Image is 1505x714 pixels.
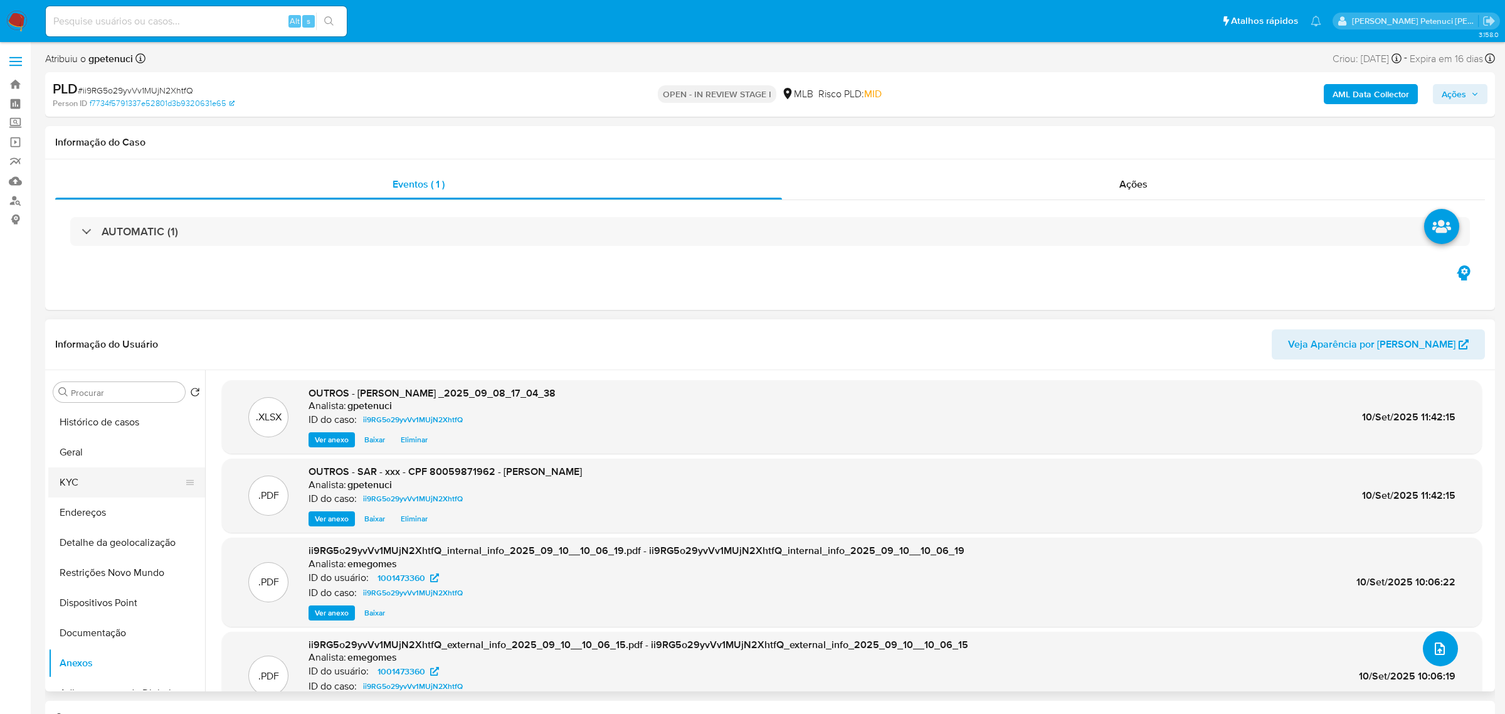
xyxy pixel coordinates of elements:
p: ID do caso: [309,493,357,505]
button: Restrições Novo Mundo [48,558,205,588]
p: ID do caso: [309,680,357,693]
span: ii9RG5o29yvVv1MUjN2XhtfQ [363,412,463,427]
button: Dispositivos Point [48,588,205,618]
button: Ações [1433,84,1487,104]
button: Baixar [358,605,391,621]
span: ii9RG5o29yvVv1MUjN2XhtfQ [363,585,463,600]
button: AML Data Collector [1324,84,1418,104]
h6: gpetenuci [347,479,392,491]
span: Ver anexo [315,434,349,446]
b: gpetenuci [86,51,133,66]
button: Ver anexo [309,511,355,526]
p: .XLSX [256,410,282,424]
b: AML Data Collector [1333,84,1409,104]
p: Analista: [309,400,346,412]
input: Procurar [71,387,180,398]
p: giovanna.petenuci@mercadolivre.com [1352,15,1479,27]
span: Risco PLD: [818,87,882,101]
span: 10/Set/2025 10:06:19 [1359,669,1455,683]
input: Pesquise usuários ou casos... [46,13,347,29]
button: Baixar [358,432,391,447]
p: .PDF [258,575,279,589]
span: Expira em 16 dias [1410,52,1483,66]
span: Baixar [364,513,385,525]
button: Histórico de casos [48,407,205,437]
span: Baixar [364,607,385,619]
button: upload-file [1423,631,1458,666]
span: 10/Set/2025 10:06:22 [1356,575,1455,589]
button: Endereços [48,498,205,528]
p: Analista: [309,558,346,570]
a: ii9RG5o29yvVv1MUjN2XhtfQ [358,585,468,600]
a: 1001473360 [370,570,446,585]
button: Eliminar [394,511,434,526]
button: Detalhe da geolocalização [48,528,205,558]
span: s [307,15,310,27]
span: ii9RG5o29yvVv1MUjN2XhtfQ_internal_info_2025_09_10__10_06_19.pdf - ii9RG5o29yvVv1MUjN2XhtfQ_intern... [309,543,964,558]
p: Analista: [309,479,346,491]
button: search-icon [316,13,342,30]
span: Atribuiu o [45,52,133,66]
span: Alt [290,15,300,27]
h3: AUTOMATIC (1) [102,225,178,238]
span: OUTROS - SAR - xxx - CPF 80059871962 - [PERSON_NAME] [309,464,582,479]
span: Ações [1119,177,1148,191]
a: f7734f5791337e52801d3b9320631e65 [90,98,235,109]
span: Ver anexo [315,607,349,619]
span: Eliminar [401,513,428,525]
a: Sair [1482,14,1496,28]
div: MLB [781,87,813,101]
span: 1001473360 [378,570,425,585]
a: ii9RG5o29yvVv1MUjN2XhtfQ [358,679,468,694]
button: Veja Aparência por [PERSON_NAME] [1272,329,1485,360]
b: PLD [53,78,78,99]
button: Geral [48,437,205,467]
span: # ii9RG5o29yvVv1MUjN2XhtfQ [78,84,193,97]
span: Atalhos rápidos [1231,14,1298,28]
button: Ver anexo [309,605,355,621]
span: OUTROS - [PERSON_NAME] _2025_09_08_17_04_38 [309,386,556,400]
a: Notificações [1311,16,1321,26]
p: .PDF [258,489,279,503]
button: Anexos [48,648,205,678]
span: ii9RG5o29yvVv1MUjN2XhtfQ [363,491,463,506]
span: - [1404,50,1407,67]
span: Eliminar [401,434,428,446]
button: Ver anexo [309,432,355,447]
button: Baixar [358,511,391,526]
div: AUTOMATIC (1) [70,217,1470,246]
p: .PDF [258,669,279,683]
h1: Informação do Usuário [55,338,158,351]
div: Criou: [DATE] [1333,50,1402,67]
span: Baixar [364,434,385,446]
p: ID do caso: [309,587,357,599]
h6: emegomes [347,651,397,664]
h1: Informação do Caso [55,136,1485,149]
span: Eventos ( 1 ) [393,177,445,191]
span: 10/Set/2025 11:42:15 [1362,410,1455,424]
button: KYC [48,467,195,498]
p: ID do usuário: [309,572,369,584]
button: Adiantamentos de Dinheiro [48,678,205,708]
h6: emegomes [347,558,397,570]
button: Retornar ao pedido padrão [190,387,200,401]
span: Ações [1442,84,1466,104]
p: ID do usuário: [309,665,369,678]
p: OPEN - IN REVIEW STAGE I [658,85,776,103]
span: ii9RG5o29yvVv1MUjN2XhtfQ [363,679,463,694]
span: 1001473360 [378,664,425,679]
span: ii9RG5o29yvVv1MUjN2XhtfQ_external_info_2025_09_10__10_06_15.pdf - ii9RG5o29yvVv1MUjN2XhtfQ_extern... [309,637,968,652]
a: ii9RG5o29yvVv1MUjN2XhtfQ [358,491,468,506]
button: Documentação [48,618,205,648]
a: 1001473360 [370,664,446,679]
p: Analista: [309,651,346,664]
h6: gpetenuci [347,400,392,412]
a: ii9RG5o29yvVv1MUjN2XhtfQ [358,412,468,427]
b: Person ID [53,98,87,109]
button: Procurar [58,387,68,397]
p: ID do caso: [309,413,357,426]
span: Ver anexo [315,513,349,525]
span: MID [864,87,882,101]
button: Eliminar [394,432,434,447]
span: 10/Set/2025 11:42:15 [1362,488,1455,503]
